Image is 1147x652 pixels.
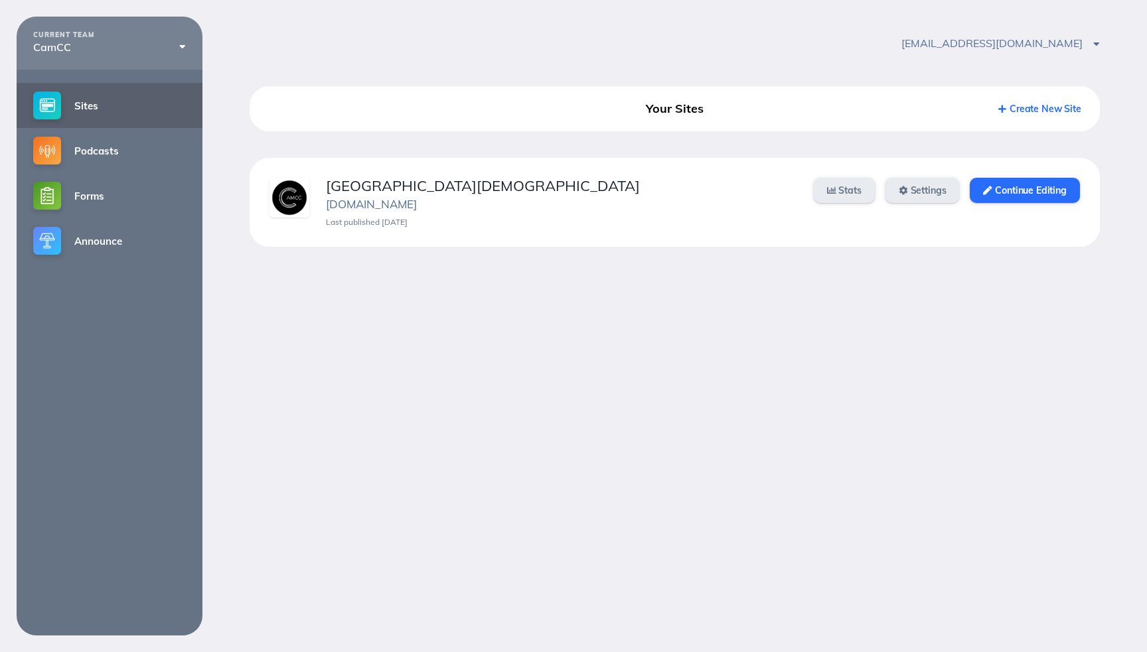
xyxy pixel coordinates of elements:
[814,178,875,203] a: Stats
[326,197,417,211] a: [DOMAIN_NAME]
[269,178,309,218] img: vievzmvafxvnastf.png
[885,178,960,203] a: Settings
[539,97,810,121] div: Your Sites
[326,178,797,194] div: [GEOGRAPHIC_DATA][DEMOGRAPHIC_DATA]
[33,41,186,53] div: CamCC
[998,103,1081,115] a: Create New Site
[970,178,1079,203] a: Continue Editing
[901,36,1099,50] span: [EMAIL_ADDRESS][DOMAIN_NAME]
[17,83,202,128] a: Sites
[17,218,202,263] a: Announce
[17,128,202,173] a: Podcasts
[17,173,202,218] a: Forms
[326,218,797,227] div: Last published [DATE]
[33,92,61,119] img: sites-small@2x.png
[33,227,61,255] img: announce-small@2x.png
[33,137,61,164] img: podcasts-small@2x.png
[33,182,61,210] img: forms-small@2x.png
[33,31,186,39] div: CURRENT TEAM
